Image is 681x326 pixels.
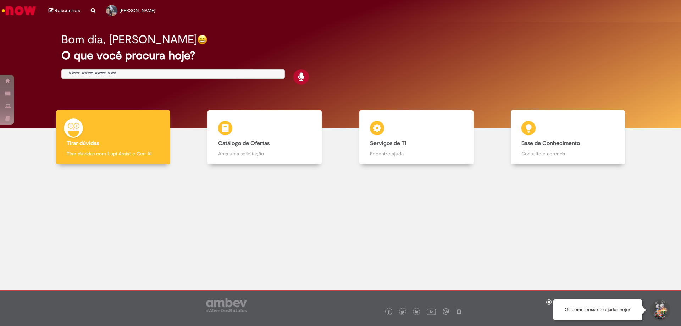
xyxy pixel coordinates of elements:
[189,110,341,165] a: Catálogo de Ofertas Abra uma solicitação
[49,7,80,14] a: Rascunhos
[401,310,404,314] img: logo_footer_twitter.png
[218,150,311,157] p: Abra uma solicitação
[415,310,419,314] img: logo_footer_linkedin.png
[443,308,449,315] img: logo_footer_workplace.png
[1,4,37,18] img: ServiceNow
[427,307,436,316] img: logo_footer_youtube.png
[521,150,614,157] p: Consulte e aprenda
[340,110,492,165] a: Serviços de TI Encontre ajuda
[649,299,670,321] button: Iniciar Conversa de Suporte
[37,110,189,165] a: Tirar dúvidas Tirar dúvidas com Lupi Assist e Gen Ai
[197,34,207,45] img: happy-face.png
[67,140,99,147] b: Tirar dúvidas
[492,110,644,165] a: Base de Conhecimento Consulte e aprenda
[456,308,462,315] img: logo_footer_naosei.png
[553,299,642,320] div: Oi, como posso te ajudar hoje?
[218,140,270,147] b: Catálogo de Ofertas
[67,150,160,157] p: Tirar dúvidas com Lupi Assist e Gen Ai
[55,7,80,14] span: Rascunhos
[61,33,197,46] h2: Bom dia, [PERSON_NAME]
[206,298,247,312] img: logo_footer_ambev_rotulo_gray.png
[61,49,620,62] h2: O que você procura hoje?
[120,7,155,13] span: [PERSON_NAME]
[521,140,580,147] b: Base de Conhecimento
[370,140,406,147] b: Serviços de TI
[387,310,391,314] img: logo_footer_facebook.png
[370,150,463,157] p: Encontre ajuda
